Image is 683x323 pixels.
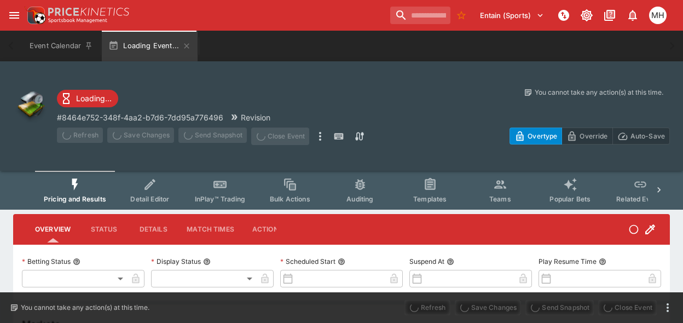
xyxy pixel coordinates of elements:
[280,257,335,266] p: Scheduled Start
[195,195,245,203] span: InPlay™ Trading
[48,18,107,23] img: Sportsbook Management
[76,93,112,104] p: Loading...
[102,31,198,61] button: Loading Event...
[346,195,373,203] span: Auditing
[390,7,450,24] input: search
[4,5,24,25] button: open drawer
[44,195,106,203] span: Pricing and Results
[314,128,327,145] button: more
[409,257,444,266] p: Suspend At
[562,128,612,145] button: Override
[48,8,129,16] img: PriceKinetics
[580,130,607,142] p: Override
[549,195,591,203] span: Popular Bets
[661,301,674,314] button: more
[13,88,48,123] img: other.png
[447,258,454,266] button: Suspend At
[178,216,243,243] button: Match Times
[528,130,557,142] p: Overtype
[630,130,665,142] p: Auto-Save
[473,7,551,24] button: Select Tenant
[510,128,562,145] button: Overtype
[203,258,211,266] button: Display Status
[616,195,664,203] span: Related Events
[241,112,270,123] p: Revision
[577,5,597,25] button: Toggle light/dark mode
[599,258,606,266] button: Play Resume Time
[57,112,223,123] p: Copy To Clipboard
[554,5,574,25] button: NOT Connected to PK
[35,171,648,210] div: Event type filters
[22,257,71,266] p: Betting Status
[21,303,149,313] p: You cannot take any action(s) at this time.
[270,195,310,203] span: Bulk Actions
[539,257,597,266] p: Play Resume Time
[130,195,169,203] span: Detail Editor
[623,5,643,25] button: Notifications
[600,5,620,25] button: Documentation
[151,257,201,266] p: Display Status
[23,31,100,61] button: Event Calendar
[535,88,663,97] p: You cannot take any action(s) at this time.
[243,216,292,243] button: Actions
[338,258,345,266] button: Scheduled Start
[489,195,511,203] span: Teams
[79,216,129,243] button: Status
[73,258,80,266] button: Betting Status
[612,128,670,145] button: Auto-Save
[129,216,178,243] button: Details
[453,7,470,24] button: No Bookmarks
[646,3,670,27] button: Michael Hutchinson
[649,7,667,24] div: Michael Hutchinson
[510,128,670,145] div: Start From
[26,216,79,243] button: Overview
[24,4,46,26] img: PriceKinetics Logo
[413,195,447,203] span: Templates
